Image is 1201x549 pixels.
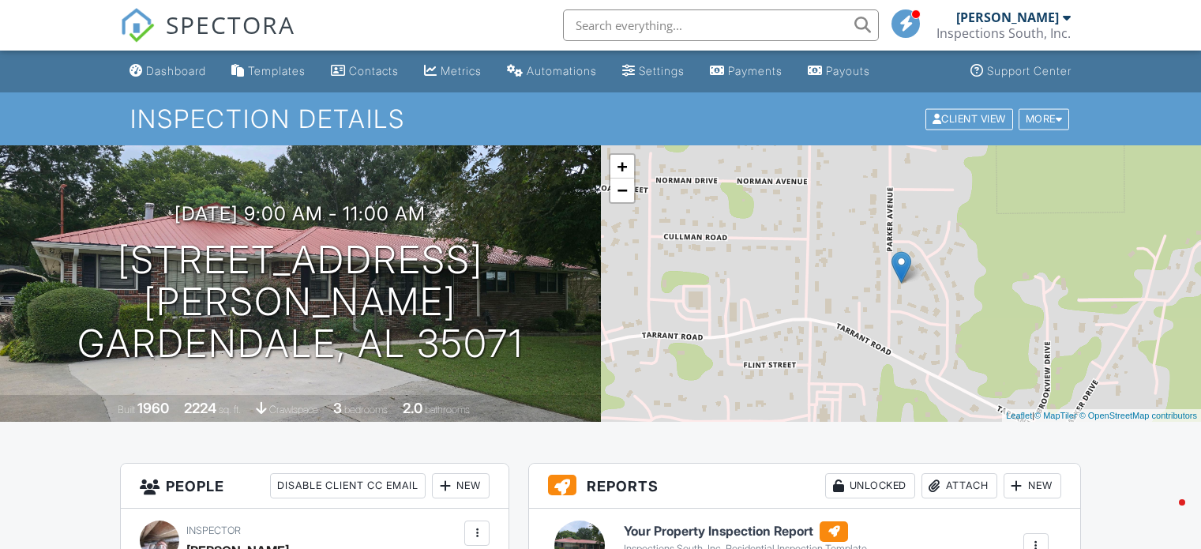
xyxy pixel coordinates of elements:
[639,64,685,77] div: Settings
[270,473,426,498] div: Disable Client CC Email
[121,464,509,509] h3: People
[269,404,318,416] span: crawlspace
[704,57,789,86] a: Payments
[501,57,603,86] a: Automations (Basic)
[137,400,169,416] div: 1960
[527,64,597,77] div: Automations
[333,400,342,416] div: 3
[529,464,1080,509] h3: Reports
[610,155,634,179] a: Zoom in
[175,203,426,224] h3: [DATE] 9:00 am - 11:00 am
[118,404,135,416] span: Built
[964,57,1078,86] a: Support Center
[120,21,295,55] a: SPECTORA
[563,9,879,41] input: Search everything...
[349,64,399,77] div: Contacts
[1004,473,1061,498] div: New
[130,105,1071,133] h1: Inspection Details
[921,473,997,498] div: Attach
[146,64,206,77] div: Dashboard
[1079,411,1197,420] a: © OpenStreetMap contributors
[344,404,388,416] span: bedrooms
[826,64,870,77] div: Payouts
[418,57,488,86] a: Metrics
[936,25,1071,41] div: Inspections South, Inc.
[825,473,915,498] div: Unlocked
[956,9,1059,25] div: [PERSON_NAME]
[219,404,241,416] span: sq. ft.
[1034,411,1077,420] a: © MapTiler
[1019,108,1070,130] div: More
[248,64,306,77] div: Templates
[166,8,295,41] span: SPECTORA
[441,64,482,77] div: Metrics
[403,400,422,416] div: 2.0
[425,404,470,416] span: bathrooms
[432,473,490,498] div: New
[801,57,876,86] a: Payouts
[225,57,312,86] a: Templates
[616,57,691,86] a: Settings
[728,64,783,77] div: Payments
[624,521,867,542] h6: Your Property Inspection Report
[924,112,1017,124] a: Client View
[1006,411,1032,420] a: Leaflet
[1002,409,1201,423] div: |
[25,239,576,364] h1: [STREET_ADDRESS][PERSON_NAME] Gardendale, AL 35071
[186,525,241,536] span: Inspector
[184,400,216,416] div: 2224
[610,179,634,202] a: Zoom out
[925,108,1013,130] div: Client View
[325,57,405,86] a: Contacts
[120,8,155,43] img: The Best Home Inspection Software - Spectora
[987,64,1072,77] div: Support Center
[123,57,212,86] a: Dashboard
[1147,495,1185,533] iframe: Intercom live chat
